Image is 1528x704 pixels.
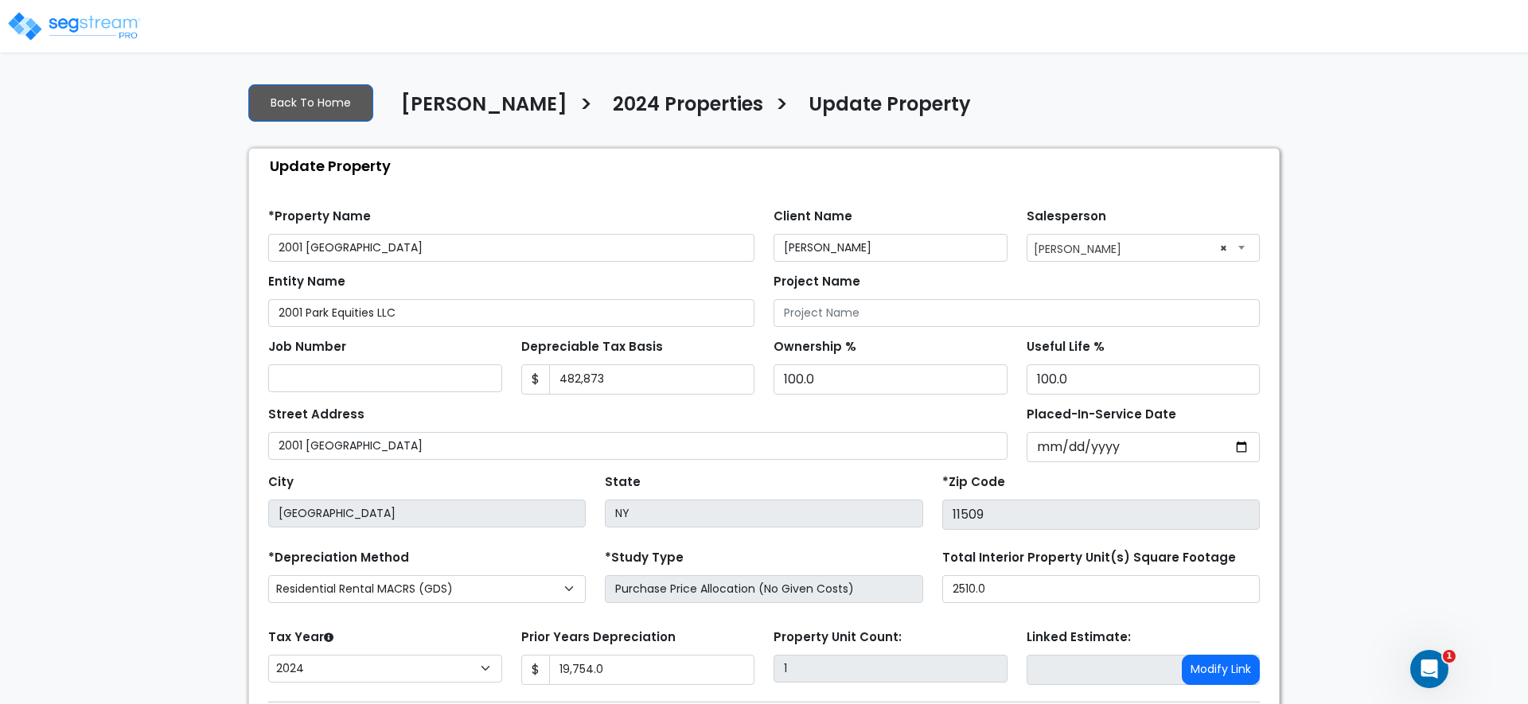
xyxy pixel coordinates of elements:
label: Street Address [268,406,364,424]
h4: 2024 Properties [613,93,763,120]
input: Ownership [774,364,1008,395]
input: 0.00 [549,364,755,395]
label: *Property Name [268,208,371,226]
span: 1 [1443,650,1456,663]
input: Zip Code [942,500,1260,530]
a: Update Property [797,93,971,126]
label: Placed-In-Service Date [1027,406,1176,424]
input: Entity Name [268,299,754,327]
span: $ [521,364,550,395]
input: Depreciation [1027,364,1261,395]
h4: Update Property [809,93,971,120]
input: total square foot [942,575,1260,603]
span: × [1220,237,1227,259]
h3: > [579,91,593,123]
label: *Study Type [605,549,684,567]
label: Ownership % [774,338,856,356]
label: Entity Name [268,273,345,291]
span: $ [521,655,550,685]
label: Total Interior Property Unit(s) Square Footage [942,549,1236,567]
label: Property Unit Count: [774,628,902,647]
a: 2024 Properties [601,93,763,126]
iframe: Intercom live chat [1410,650,1448,688]
img: logo_pro_r.png [6,10,142,42]
label: Tax Year [268,628,333,647]
h3: > [775,91,789,123]
label: Salesperson [1027,208,1106,226]
label: Linked Estimate: [1027,628,1131,647]
label: Project Name [774,273,860,291]
input: Property Name [268,234,754,262]
input: Street Address [268,432,1008,460]
h4: [PERSON_NAME] [401,93,567,120]
label: State [605,473,641,492]
label: Prior Years Depreciation [521,628,676,647]
label: Client Name [774,208,852,226]
label: Useful Life % [1027,338,1105,356]
button: Modify Link [1182,655,1260,685]
label: *Zip Code [942,473,1005,492]
input: 0.00 [549,655,755,685]
label: City [268,473,294,492]
a: [PERSON_NAME] [389,93,567,126]
a: Back To Home [248,84,373,122]
input: Client Name [774,234,1008,262]
label: Depreciable Tax Basis [521,338,663,356]
label: *Depreciation Method [268,549,409,567]
input: Project Name [774,299,1260,327]
div: Update Property [257,149,1279,183]
label: Job Number [268,338,346,356]
span: Asher Fried [1027,235,1260,260]
input: Building Count [774,655,1008,683]
span: Asher Fried [1027,234,1261,262]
